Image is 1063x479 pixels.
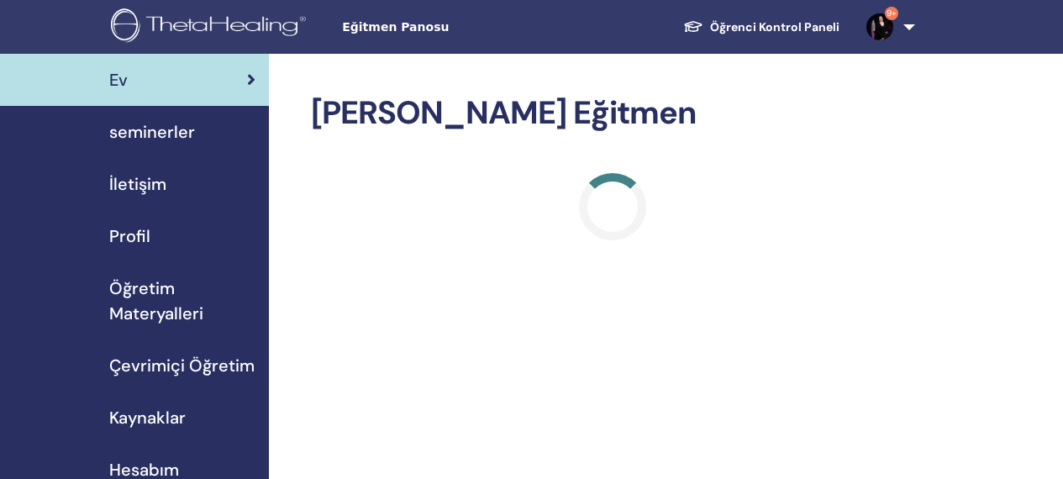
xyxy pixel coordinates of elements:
img: logo.png [111,8,312,46]
img: default.jpg [866,13,893,40]
span: Kaynaklar [109,405,186,430]
span: Eğitmen Panosu [342,18,594,36]
span: 9+ [885,7,898,20]
span: Ev [109,67,128,92]
span: İletişim [109,171,166,197]
span: Çevrimiçi Öğretim [109,353,255,378]
span: Öğretim Materyalleri [109,276,255,326]
a: Öğrenci Kontrol Paneli [670,12,853,43]
h2: [PERSON_NAME] Eğitmen [311,94,915,133]
img: graduation-cap-white.svg [683,19,703,34]
span: Profil [109,224,150,249]
span: seminerler [109,119,195,145]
